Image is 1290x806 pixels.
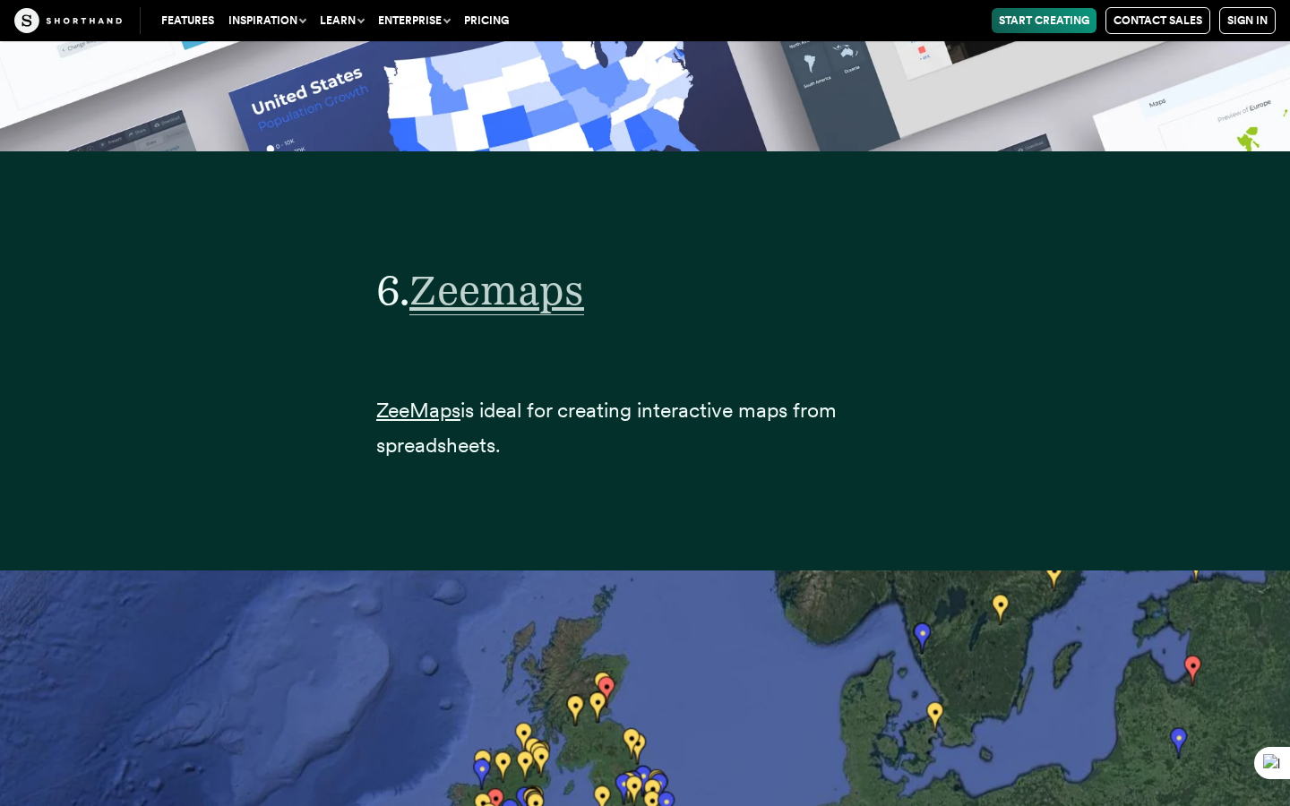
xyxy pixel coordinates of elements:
[154,8,221,33] a: Features
[1219,7,1276,34] a: Sign in
[992,8,1096,33] a: Start Creating
[221,8,313,33] button: Inspiration
[376,398,837,458] span: is ideal for creating interactive maps from spreadsheets.
[376,265,409,314] span: 6.
[371,8,457,33] button: Enterprise
[313,8,371,33] button: Learn
[14,8,122,33] img: The Craft
[376,398,460,423] a: ZeeMaps
[457,8,516,33] a: Pricing
[1105,7,1210,34] a: Contact Sales
[409,265,584,314] a: Zeemaps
